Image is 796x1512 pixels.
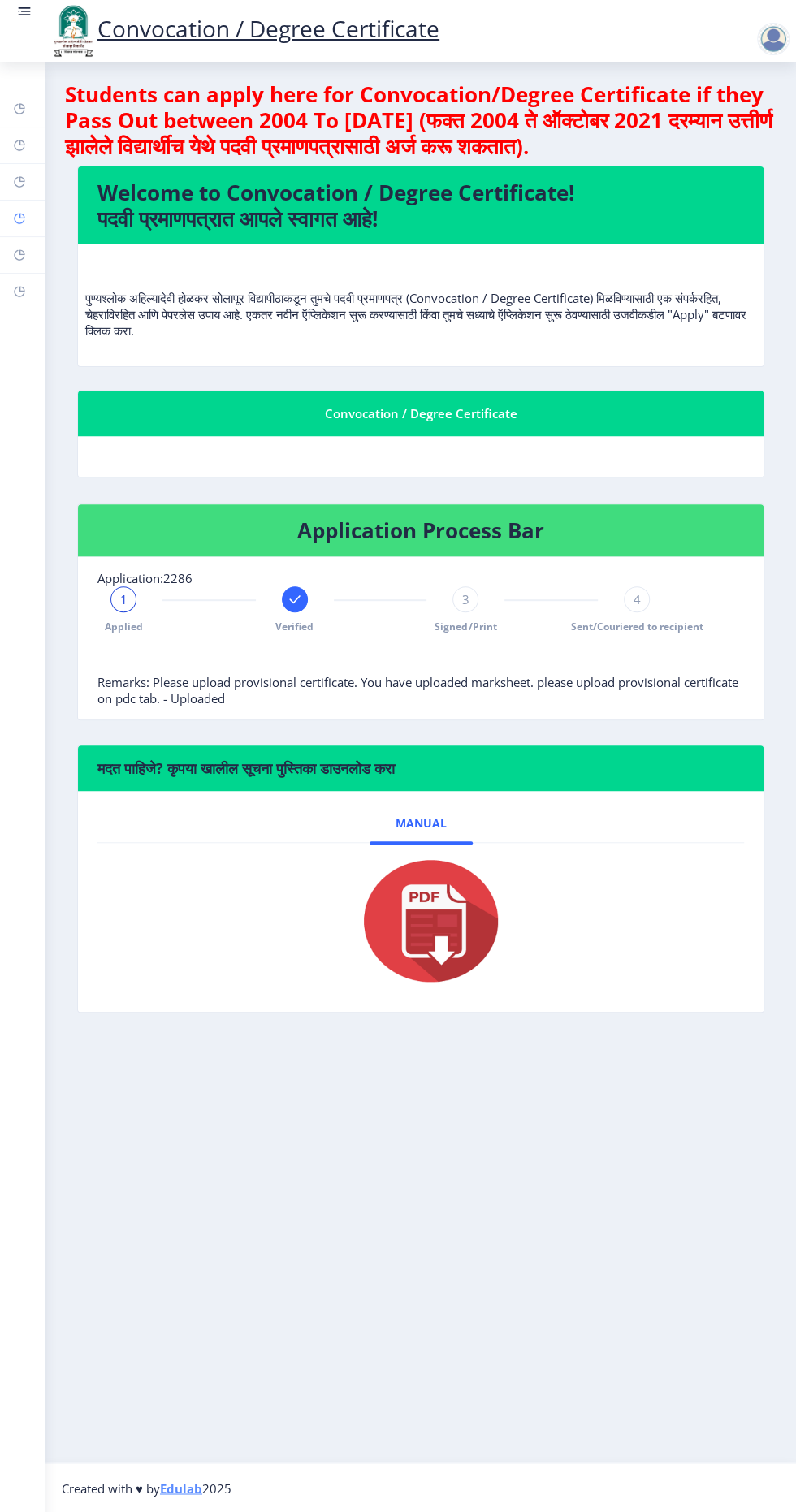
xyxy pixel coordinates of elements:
[435,620,496,633] span: Signed/Print
[97,570,193,586] span: Application:2286
[340,856,502,986] img: pdf.png
[105,620,143,633] span: Applied
[85,257,756,339] p: पुण्यश्लोक अहिल्यादेवी होळकर सोलापूर विद्यापीठाकडून तुमचे पदवी प्रमाणपत्र (Convocation / Degree C...
[97,758,744,778] h6: मदत पाहिजे? कृपया खालील सूचना पुस्तिका डाउनलोड करा
[49,13,439,44] a: Convocation / Degree Certificate
[396,817,447,830] span: Manual
[571,620,703,633] span: Sent/Couriered to recipient
[97,404,744,423] div: Convocation / Degree Certificate
[120,591,128,607] span: 1
[97,179,744,231] h4: Welcome to Convocation / Degree Certificate! पदवी प्रमाणपत्रात आपले स्वागत आहे!
[97,517,744,543] h4: Application Process Bar
[275,620,314,633] span: Verified
[634,591,641,607] span: 4
[97,674,738,706] span: Remarks: Please upload provisional certificate. You have uploaded marksheet. please upload provis...
[462,591,469,607] span: 3
[370,804,473,843] a: Manual
[62,1480,231,1496] span: Created with ♥ by 2025
[160,1480,202,1496] a: Edulab
[65,81,777,159] h4: Students can apply here for Convocation/Degree Certificate if they Pass Out between 2004 To [DATE...
[49,3,97,58] img: logo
